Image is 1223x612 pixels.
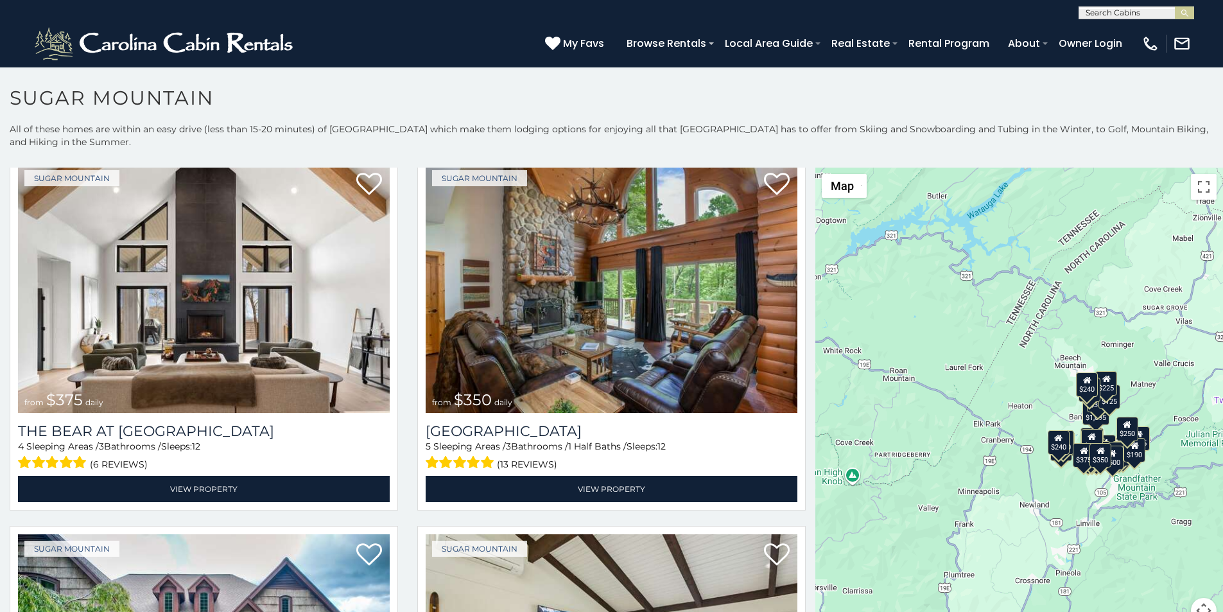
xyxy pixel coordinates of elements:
[494,398,512,407] span: daily
[90,456,148,473] span: (6 reviews)
[1102,446,1123,470] div: $500
[1094,435,1116,459] div: $200
[831,179,854,193] span: Map
[657,441,666,452] span: 12
[46,390,83,409] span: $375
[18,423,390,440] h3: The Bear At Sugar Mountain
[24,398,44,407] span: from
[822,174,867,198] button: Change map style
[24,541,119,557] a: Sugar Mountain
[426,441,431,452] span: 5
[18,164,390,413] a: The Bear At Sugar Mountain from $375 daily
[1002,32,1046,55] a: About
[18,164,390,413] img: The Bear At Sugar Mountain
[545,35,607,52] a: My Favs
[764,171,790,198] a: Add to favorites
[1090,443,1112,468] div: $350
[1073,443,1095,468] div: $375
[1080,428,1102,452] div: $190
[432,398,451,407] span: from
[426,423,797,440] h3: Grouse Moor Lodge
[18,423,390,440] a: The Bear At [GEOGRAPHIC_DATA]
[825,32,896,55] a: Real Estate
[1116,417,1138,441] div: $250
[718,32,819,55] a: Local Area Guide
[192,441,200,452] span: 12
[497,456,557,473] span: (13 reviews)
[563,35,604,51] span: My Favs
[1096,371,1118,396] div: $225
[32,24,299,63] img: White-1-2.png
[426,476,797,502] a: View Property
[1173,35,1191,53] img: mail-regular-white.png
[18,476,390,502] a: View Property
[18,441,24,452] span: 4
[902,32,996,55] a: Rental Program
[454,390,492,409] span: $350
[1081,429,1103,453] div: $300
[764,542,790,569] a: Add to favorites
[426,164,797,413] img: Grouse Moor Lodge
[356,171,382,198] a: Add to favorites
[426,164,797,413] a: Grouse Moor Lodge from $350 daily
[1108,442,1130,466] div: $195
[1124,438,1146,462] div: $190
[1191,174,1217,200] button: Toggle fullscreen view
[1098,385,1120,409] div: $125
[356,542,382,569] a: Add to favorites
[506,441,511,452] span: 3
[432,541,527,557] a: Sugar Mountain
[99,441,104,452] span: 3
[18,440,390,473] div: Sleeping Areas / Bathrooms / Sleeps:
[85,398,103,407] span: daily
[568,441,627,452] span: 1 Half Baths /
[24,170,119,186] a: Sugar Mountain
[1048,430,1070,455] div: $240
[1141,35,1159,53] img: phone-regular-white.png
[620,32,713,55] a: Browse Rentals
[1082,401,1109,425] div: $1,095
[426,440,797,473] div: Sleeping Areas / Bathrooms / Sleeps:
[426,423,797,440] a: [GEOGRAPHIC_DATA]
[1128,426,1150,451] div: $155
[1077,372,1098,397] div: $240
[1052,32,1129,55] a: Owner Login
[432,170,527,186] a: Sugar Mountain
